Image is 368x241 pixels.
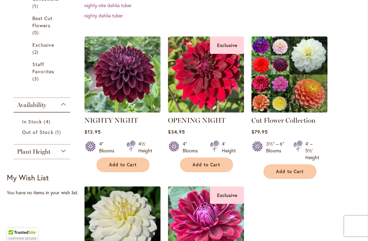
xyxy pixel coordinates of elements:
[138,140,152,154] div: 4½' Height
[17,148,50,155] span: Plant Height
[183,140,202,154] div: 4" Blooms
[32,42,54,48] span: Exclusive
[222,140,236,154] div: 4' Height
[210,186,244,204] div: Exclusive
[168,107,244,114] a: OPENING NIGHT Exclusive
[22,129,53,135] span: Out of Stock
[85,116,138,124] a: NIGHTY NIGHT
[7,172,49,182] strong: My Wish List
[85,129,101,135] span: $12.95
[85,36,160,112] img: Nighty Night
[109,162,137,168] span: Add to Cart
[84,2,132,9] a: nighty nite dahlia tuber
[22,118,42,125] span: In Stock
[276,169,304,175] span: Add to Cart
[251,36,327,112] img: CUT FLOWER COLLECTION
[32,61,54,75] span: Staff Favorites
[266,140,285,161] div: 3½" – 6" Blooms
[210,36,244,54] div: Exclusive
[55,129,63,136] span: 1
[168,129,185,135] span: $34.95
[5,217,24,236] iframe: Launch Accessibility Center
[84,12,123,19] a: nighty dahlia tuber
[96,157,150,172] button: Add to Cart
[32,75,41,82] span: 3
[22,129,63,136] a: Out of Stock 1
[32,29,41,36] span: 5
[251,107,327,114] a: CUT FLOWER COLLECTION
[32,2,40,10] span: 1
[85,107,160,114] a: Nighty Night
[32,61,53,82] a: Staff Favorites
[44,118,52,125] span: 4
[99,140,118,154] div: 4" Blooms
[168,36,244,112] img: OPENING NIGHT
[32,41,53,56] a: Exclusive
[32,15,52,29] span: Best Cut Flowers
[168,116,226,124] a: OPENING NIGHT
[17,101,46,109] span: Availability
[32,48,40,56] span: 2
[263,164,317,179] button: Add to Cart
[22,118,63,125] a: In Stock 4
[251,129,268,135] span: $79.95
[251,116,316,124] a: Cut Flower Collection
[180,157,233,172] button: Add to Cart
[193,162,220,168] span: Add to Cart
[7,189,81,196] div: You have no items in your wish list.
[32,15,53,36] a: Best Cut Flowers
[305,140,319,161] div: 4' – 5½' Height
